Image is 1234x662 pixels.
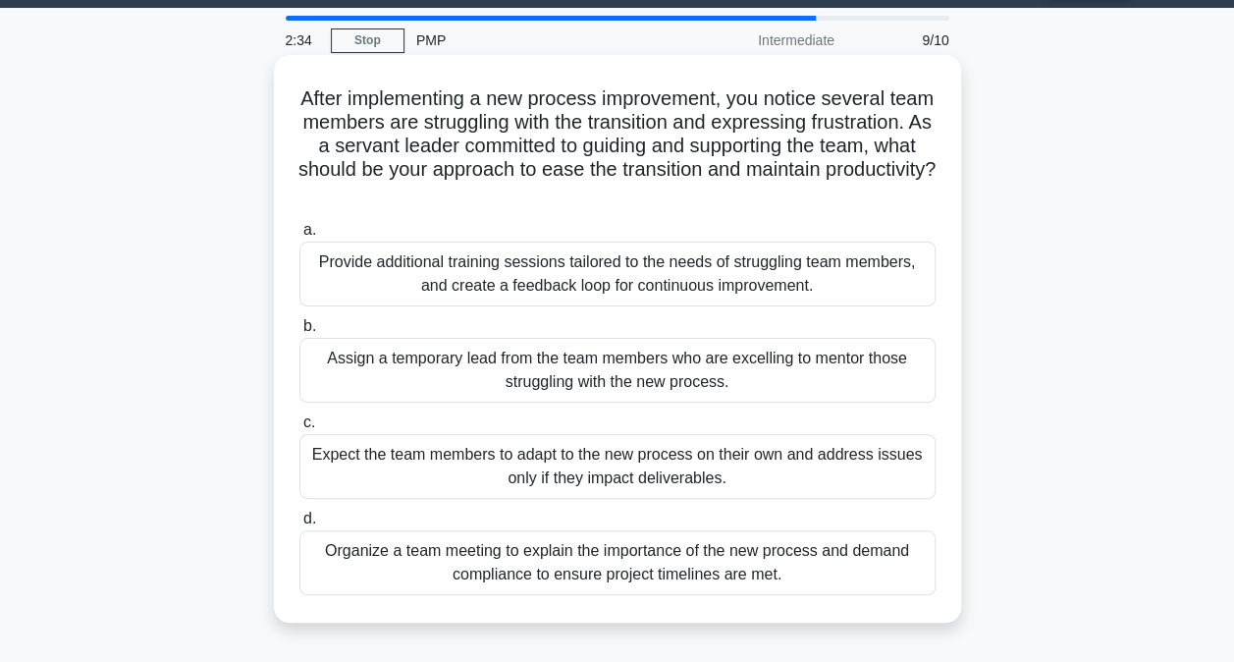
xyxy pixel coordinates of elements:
div: Expect the team members to adapt to the new process on their own and address issues only if they ... [299,434,936,499]
span: b. [303,317,316,334]
div: Organize a team meeting to explain the importance of the new process and demand compliance to ens... [299,530,936,595]
span: c. [303,414,315,430]
div: 9/10 [846,21,961,60]
a: Stop [331,28,404,53]
span: a. [303,221,316,238]
div: PMP [404,21,674,60]
div: Intermediate [674,21,846,60]
div: Provide additional training sessions tailored to the needs of struggling team members, and create... [299,242,936,306]
div: 2:34 [274,21,331,60]
div: Assign a temporary lead from the team members who are excelling to mentor those struggling with t... [299,338,936,403]
span: d. [303,510,316,526]
h5: After implementing a new process improvement, you notice several team members are struggling with... [297,86,938,206]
